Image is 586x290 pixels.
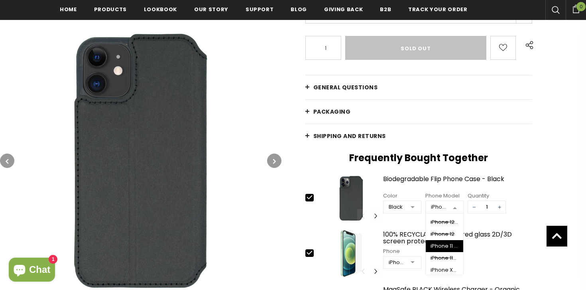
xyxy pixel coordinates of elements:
div: Color [383,192,421,200]
div: iPhone 12 Pro Max [389,258,405,266]
a: PACKAGING [305,100,532,124]
div: iPhone 11/XR [431,255,458,261]
span: PACKAGING [313,108,351,116]
img: Biodegradable Flip Phone Case - Black image 0 [321,174,381,223]
a: Biodegradable Flip Phone Case - Black [383,176,532,189]
div: Phone [383,247,421,255]
span: Lookbook [144,6,177,13]
inbox-online-store-chat: Shopify online store chat [6,258,57,284]
span: 0 [576,2,586,11]
span: Our Story [194,6,228,13]
span: B2B [380,6,391,13]
span: − [468,201,480,213]
a: Shipping and returns [305,124,532,148]
span: General Questions [313,83,378,91]
span: + [494,201,505,213]
div: iPhone X/XS [431,267,458,273]
div: iPhone 11 PRO [431,203,447,211]
div: Quantity [468,192,506,200]
span: Track your order [408,6,467,13]
span: Giving back [324,6,363,13]
span: Blog [291,6,307,13]
input: Sold Out [345,36,487,60]
div: iPhone 12 Pro [431,219,458,225]
span: Home [60,6,77,13]
div: Black [389,203,405,211]
span: Shipping and returns [313,132,386,140]
a: 100% RECYCLABLE Tempered glass 2D/3D screen protector [383,231,532,245]
div: Phone Model [425,192,464,200]
a: General Questions [305,75,532,99]
img: 100% RECYCLABLE Tempered glass 2D/3D screen protector image 0 [321,229,381,278]
div: iPhone 11 PRO [431,243,458,249]
a: 0 [566,4,586,13]
div: iPhone 12 [431,231,458,237]
h2: Frequently Bought Together [305,152,532,164]
span: Products [94,6,127,13]
span: support [246,6,274,13]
